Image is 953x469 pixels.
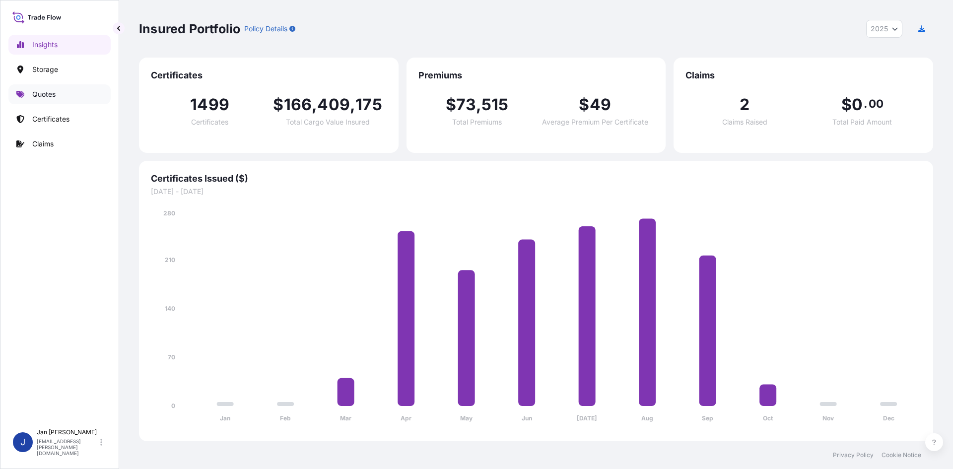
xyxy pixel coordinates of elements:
[317,97,350,113] span: 409
[32,65,58,74] p: Storage
[139,21,240,37] p: Insured Portfolio
[163,209,175,217] tspan: 280
[864,100,867,108] span: .
[452,119,502,126] span: Total Premiums
[852,97,863,113] span: 0
[8,109,111,129] a: Certificates
[8,60,111,79] a: Storage
[340,414,351,422] tspan: Mar
[171,402,175,409] tspan: 0
[151,69,387,81] span: Certificates
[190,97,229,113] span: 1499
[883,414,894,422] tspan: Dec
[841,97,852,113] span: $
[312,97,317,113] span: ,
[273,97,283,113] span: $
[476,97,481,113] span: ,
[685,69,921,81] span: Claims
[32,40,58,50] p: Insights
[280,414,291,422] tspan: Feb
[20,437,25,447] span: J
[401,414,411,422] tspan: Apr
[244,24,287,34] p: Policy Details
[418,69,654,81] span: Premiums
[220,414,230,422] tspan: Jan
[740,97,749,113] span: 2
[832,119,892,126] span: Total Paid Amount
[355,97,382,113] span: 175
[168,353,175,361] tspan: 70
[460,414,473,422] tspan: May
[286,119,370,126] span: Total Cargo Value Insured
[833,451,874,459] a: Privacy Policy
[882,451,921,459] a: Cookie Notice
[822,414,834,422] tspan: Nov
[590,97,611,113] span: 49
[37,428,98,436] p: Jan [PERSON_NAME]
[151,187,921,197] span: [DATE] - [DATE]
[866,20,902,38] button: Year Selector
[8,134,111,154] a: Claims
[37,438,98,456] p: [EMAIL_ADDRESS][PERSON_NAME][DOMAIN_NAME]
[702,414,713,422] tspan: Sep
[579,97,589,113] span: $
[446,97,456,113] span: $
[191,119,228,126] span: Certificates
[32,139,54,149] p: Claims
[456,97,476,113] span: 73
[165,305,175,312] tspan: 140
[8,35,111,55] a: Insights
[32,114,69,124] p: Certificates
[522,414,532,422] tspan: Jun
[481,97,509,113] span: 515
[32,89,56,99] p: Quotes
[869,100,884,108] span: 00
[722,119,767,126] span: Claims Raised
[577,414,597,422] tspan: [DATE]
[151,173,921,185] span: Certificates Issued ($)
[542,119,648,126] span: Average Premium Per Certificate
[8,84,111,104] a: Quotes
[350,97,355,113] span: ,
[763,414,773,422] tspan: Oct
[871,24,888,34] span: 2025
[641,414,653,422] tspan: Aug
[165,256,175,264] tspan: 210
[284,97,312,113] span: 166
